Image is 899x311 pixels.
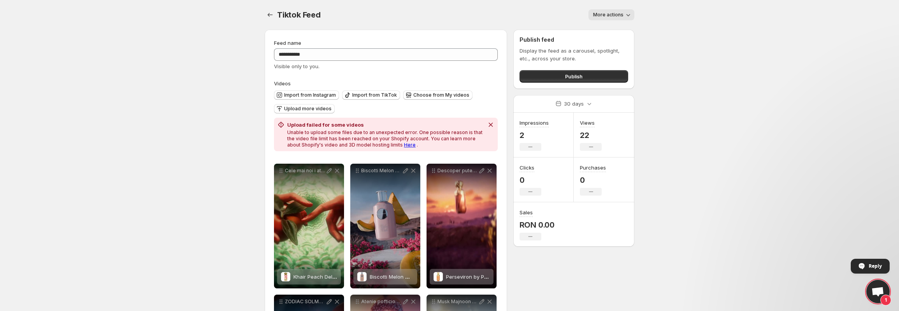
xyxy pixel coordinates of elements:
a: Here [404,142,416,148]
span: Khair Peach Delulu by Paris Corner - parfum arabesc dama - EDP 100 ml [293,274,472,280]
p: Display the feed as a carousel, spotlight, etc., across your store. [520,47,628,62]
p: Musk Majnoon de la Nylaa vara asta fii irezistibil Un parfum dulce exotic cu piersici suculente n... [437,299,478,305]
button: Publish [520,70,628,83]
span: Import from TikTok [352,92,397,98]
img: Khair Peach Delulu by Paris Corner - parfum arabesc dama - EDP 100 ml [281,272,290,281]
button: Dismiss notification [485,119,496,130]
span: Feed name [274,40,301,46]
p: 30 days [564,100,584,108]
button: Import from TikTok [342,90,400,100]
span: Reply [869,259,882,273]
p: 22 [580,131,602,140]
div: Biscotti Melon Misk de la Khadlaj un parfum de dama gurmand si magnetic creat pentru zilele fierb... [350,164,420,288]
button: Import from Instagram [274,90,339,100]
p: Atenie pofticioaselor de lux Minya Caramel Dulce de la Paris Corner nu e doar un parfum e o explo... [361,299,402,305]
span: Publish [565,72,583,80]
p: Cele mai noi i ateptate parfumuri de la Paris Corner au sosit Descoper acum aromele care cuceresc... [285,168,325,174]
div: Descoper puterea i elegana ntr-un singur parfum Perseviron de la Paris Corner pentru brbatul care... [427,164,497,288]
h2: Upload failed for some videos [287,121,484,129]
p: Descoper puterea i elegana ntr-un singur parfum Perseviron de la Paris Corner pentru brbatul care... [437,168,478,174]
div: Open chat [866,280,890,303]
h3: Views [580,119,595,127]
img: Biscotti Melon Misk by Khadlaj - Extract de Parfum de Dama - 100 ml [357,272,367,281]
p: Biscotti Melon Misk de la Khadlaj un parfum de dama gurmand si magnetic creat pentru zilele fierb... [361,168,402,174]
span: Visible only to you. [274,63,320,69]
p: ZODIAC SOLMARIS de la Paris Corner Parfumul marii Spiritul barbatului Proaspat puternic si natura... [285,299,325,305]
button: More actions [588,9,634,20]
span: Perseviron by Paris Corner - parfum arabesc barbati - EDP 100 ml [446,274,608,280]
h3: Purchases [580,164,606,171]
button: Settings [265,9,276,20]
span: Upload more videos [284,106,332,112]
span: Tiktok Feed [277,10,321,19]
h3: Clicks [520,164,534,171]
button: Choose from My videos [403,90,472,100]
p: Unable to upload some files due to an unexpected error. One possible reason is that the video fil... [287,129,484,148]
span: More actions [593,12,623,18]
h3: Impressions [520,119,549,127]
span: 1 [880,295,891,306]
p: RON 0.00 [520,220,555,230]
span: Biscotti Melon Misk by Khadlaj - Extract de Parfum de Dama - 100 ml [370,274,537,280]
p: 2 [520,131,549,140]
div: Cele mai noi i ateptate parfumuri de la Paris Corner au sosit Descoper acum aromele care cuceresc... [274,164,344,288]
p: 0 [520,175,541,185]
span: Videos [274,80,291,87]
p: 0 [580,175,606,185]
img: Perseviron by Paris Corner - parfum arabesc barbati - EDP 100 ml [434,272,443,281]
h3: Sales [520,209,533,216]
span: Choose from My videos [413,92,469,98]
span: Import from Instagram [284,92,336,98]
button: Upload more videos [274,104,335,113]
h2: Publish feed [520,36,628,44]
